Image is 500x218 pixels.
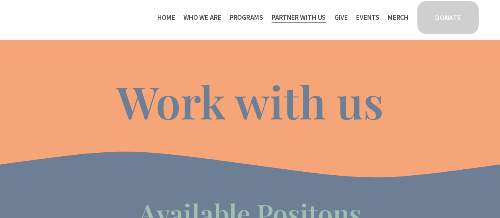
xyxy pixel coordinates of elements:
[230,12,263,23] span: Programs
[183,12,221,23] span: Who We Are
[272,11,326,24] a: folder dropdown
[272,12,326,23] span: Partner With Us
[183,11,221,24] a: folder dropdown
[334,11,348,24] a: Give
[356,11,379,24] a: Events
[157,11,175,24] a: Home
[230,11,263,24] a: folder dropdown
[117,79,383,123] h1: Work with us
[388,11,408,24] a: Merch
